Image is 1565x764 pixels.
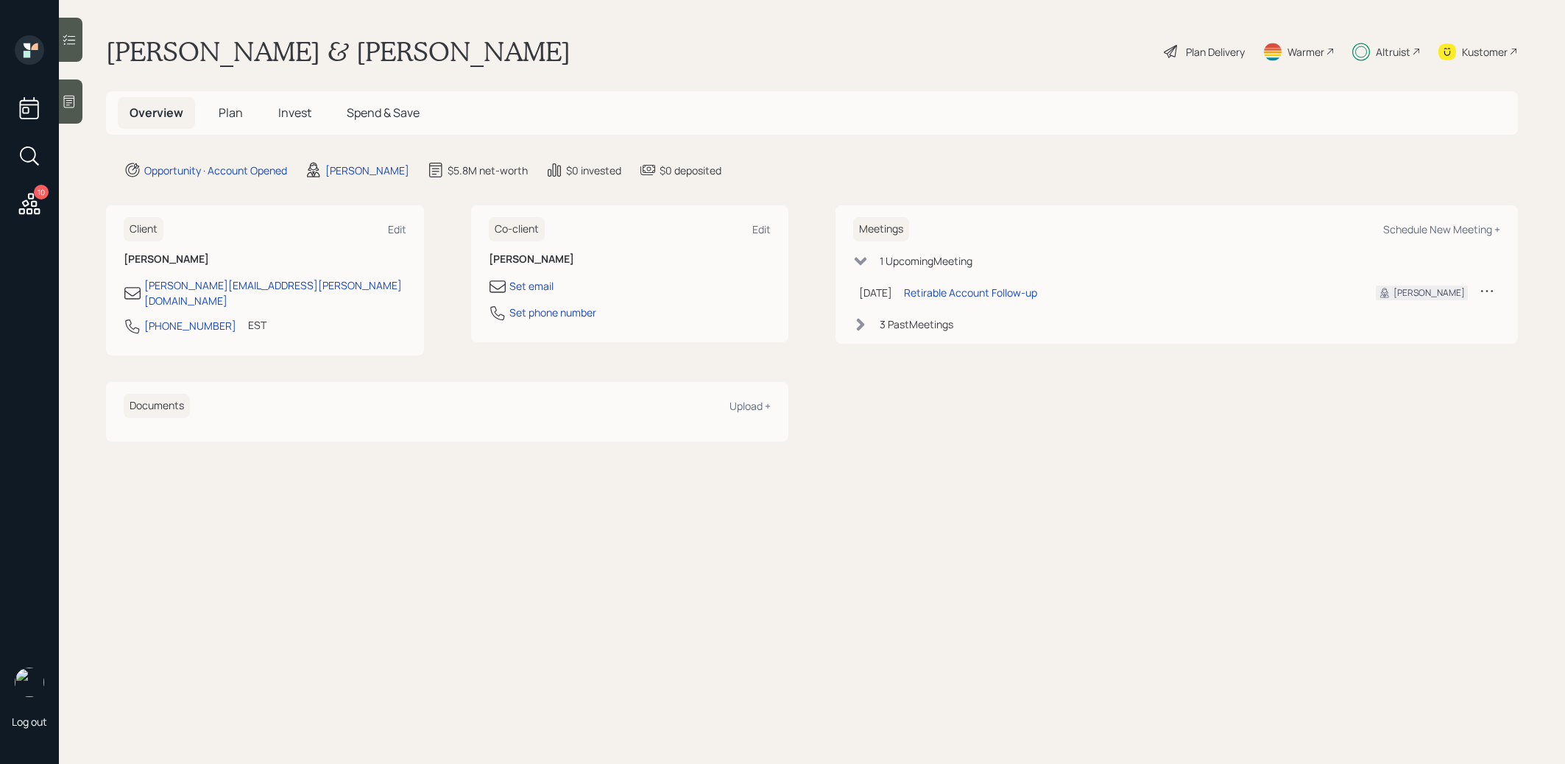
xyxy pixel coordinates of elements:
div: [PERSON_NAME] [325,163,409,178]
span: Invest [278,105,311,121]
div: Plan Delivery [1186,44,1245,60]
span: Spend & Save [347,105,420,121]
div: Edit [388,222,406,236]
div: 1 Upcoming Meeting [880,253,972,269]
div: $5.8M net-worth [448,163,528,178]
div: Edit [752,222,771,236]
div: Altruist [1376,44,1410,60]
h6: Client [124,217,163,241]
div: 10 [34,185,49,199]
h1: [PERSON_NAME] & [PERSON_NAME] [106,35,570,68]
div: [DATE] [859,285,892,300]
div: [PERSON_NAME] [1393,286,1465,300]
span: Overview [130,105,183,121]
div: Set phone number [509,305,596,320]
div: 3 Past Meeting s [880,316,953,332]
h6: Meetings [853,217,909,241]
img: treva-nostdahl-headshot.png [15,668,44,697]
div: EST [248,317,266,333]
h6: Co-client [489,217,545,241]
div: Schedule New Meeting + [1383,222,1500,236]
h6: [PERSON_NAME] [489,253,771,266]
h6: Documents [124,394,190,418]
div: Warmer [1287,44,1324,60]
div: [PERSON_NAME][EMAIL_ADDRESS][PERSON_NAME][DOMAIN_NAME] [144,277,406,308]
span: Plan [219,105,243,121]
div: [PHONE_NUMBER] [144,318,236,333]
div: Kustomer [1462,44,1508,60]
div: Set email [509,278,554,294]
div: Opportunity · Account Opened [144,163,287,178]
div: Retirable Account Follow-up [904,285,1037,300]
h6: [PERSON_NAME] [124,253,406,266]
div: $0 deposited [660,163,721,178]
div: Log out [12,715,47,729]
div: Upload + [729,399,771,413]
div: $0 invested [566,163,621,178]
